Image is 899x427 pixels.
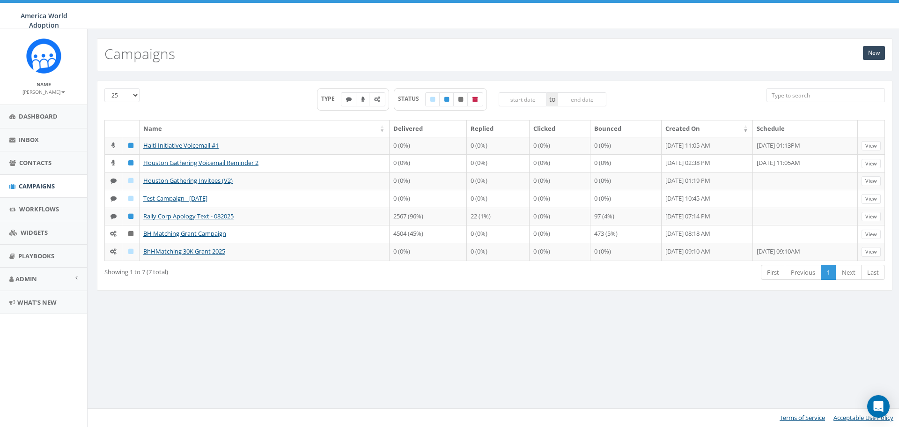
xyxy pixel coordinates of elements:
i: Published [444,97,449,102]
div: Showing 1 to 7 (7 total) [104,264,421,277]
span: to [547,92,558,106]
a: [PERSON_NAME] [22,87,65,96]
a: Terms of Service [780,413,825,422]
th: Delivered [390,120,467,137]
th: Schedule [753,120,858,137]
td: 0 (0%) [390,137,467,155]
i: Draft [430,97,435,102]
td: 0 (0%) [390,154,467,172]
td: 0 (0%) [467,243,530,261]
span: Playbooks [18,252,54,260]
td: [DATE] 09:10AM [753,243,858,261]
a: View [862,159,881,169]
span: Contacts [19,158,52,167]
i: Published [128,213,133,219]
td: 0 (0%) [530,190,590,208]
span: Widgets [21,228,48,237]
td: 0 (0%) [467,137,530,155]
td: 0 (0%) [590,243,662,261]
th: Created On: activate to sort column ascending [662,120,753,137]
a: View [862,141,881,151]
td: 473 (5%) [590,225,662,243]
td: 4504 (45%) [390,225,467,243]
a: View [862,212,881,222]
i: Published [128,160,133,166]
span: Campaigns [19,182,55,190]
label: Draft [425,92,440,106]
i: Ringless Voice Mail [111,142,115,149]
a: Rally Corp Apology Text - 082025 [143,212,234,220]
td: 0 (0%) [467,190,530,208]
i: Text SMS [111,213,117,219]
i: Text SMS [346,97,352,102]
h2: Campaigns [104,46,175,61]
i: Draft [128,178,133,184]
span: Admin [15,275,37,283]
a: 1 [821,265,836,280]
input: start date [499,92,547,106]
a: View [862,176,881,186]
label: Unpublished [453,92,468,106]
label: Archived [467,92,483,106]
a: Test Campaign - [DATE] [143,194,207,202]
th: Name: activate to sort column ascending [140,120,390,137]
td: 0 (0%) [390,172,467,190]
label: Text SMS [341,92,357,106]
i: Draft [128,248,133,255]
i: Unpublished [128,231,133,237]
td: 0 (0%) [530,172,590,190]
i: Ringless Voice Mail [361,97,365,102]
i: Draft [128,195,133,202]
span: Dashboard [19,112,58,120]
a: First [761,265,785,280]
td: [DATE] 02:38 PM [662,154,753,172]
label: Ringless Voice Mail [356,92,370,106]
small: Name [37,81,51,88]
td: 22 (1%) [467,208,530,225]
label: Published [439,92,454,106]
td: [DATE] 08:18 AM [662,225,753,243]
td: 0 (0%) [530,208,590,225]
a: Last [861,265,885,280]
th: Bounced [590,120,662,137]
td: [DATE] 01:19 PM [662,172,753,190]
td: [DATE] 11:05 AM [662,137,753,155]
a: View [862,194,881,204]
i: Published [128,142,133,149]
td: [DATE] 01:13PM [753,137,858,155]
i: Text SMS [111,178,117,184]
i: Unpublished [458,97,463,102]
a: Haiti Initiative Voicemail #1 [143,141,219,150]
a: Next [836,265,862,280]
th: Clicked [530,120,590,137]
th: Replied [467,120,530,137]
span: TYPE [321,95,341,103]
a: Houston Gathering Voicemail Reminder 2 [143,158,258,167]
a: New [863,46,885,60]
td: 0 (0%) [590,172,662,190]
td: 0 (0%) [530,137,590,155]
span: Workflows [19,205,59,213]
img: Rally_Corp_Icon.png [26,38,61,74]
span: What's New [17,298,57,307]
small: [PERSON_NAME] [22,89,65,95]
input: end date [558,92,606,106]
td: [DATE] 10:45 AM [662,190,753,208]
a: BhHMatching 30K Grant 2025 [143,247,225,255]
a: View [862,247,881,257]
div: Open Intercom Messenger [867,395,890,418]
a: View [862,230,881,240]
i: Ringless Voice Mail [111,160,115,166]
td: 0 (0%) [590,154,662,172]
td: 0 (0%) [530,243,590,261]
span: Inbox [19,135,39,144]
a: Previous [785,265,821,280]
i: Automated Message [110,231,117,237]
i: Text SMS [111,195,117,202]
td: 0 (0%) [530,154,590,172]
td: 0 (0%) [530,225,590,243]
td: 0 (0%) [590,190,662,208]
td: 0 (0%) [467,225,530,243]
a: Acceptable Use Policy [833,413,893,422]
a: Houston Gathering Invitees (V2) [143,176,233,185]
